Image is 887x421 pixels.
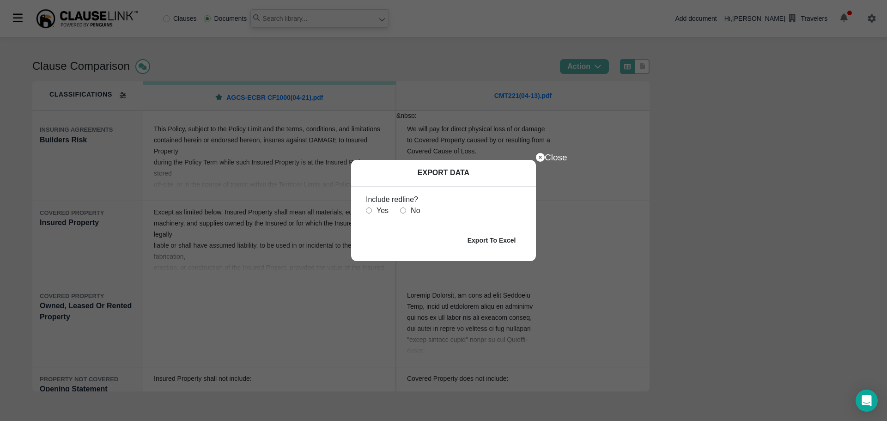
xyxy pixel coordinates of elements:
[377,205,389,216] div: Yes
[468,237,516,244] b: Export To Excel
[462,233,521,249] button: Export To Excel
[418,169,469,177] b: EXPORT DATA
[411,205,420,216] div: No
[366,194,521,216] div: Include redline?
[856,390,878,412] div: Open Intercom Messenger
